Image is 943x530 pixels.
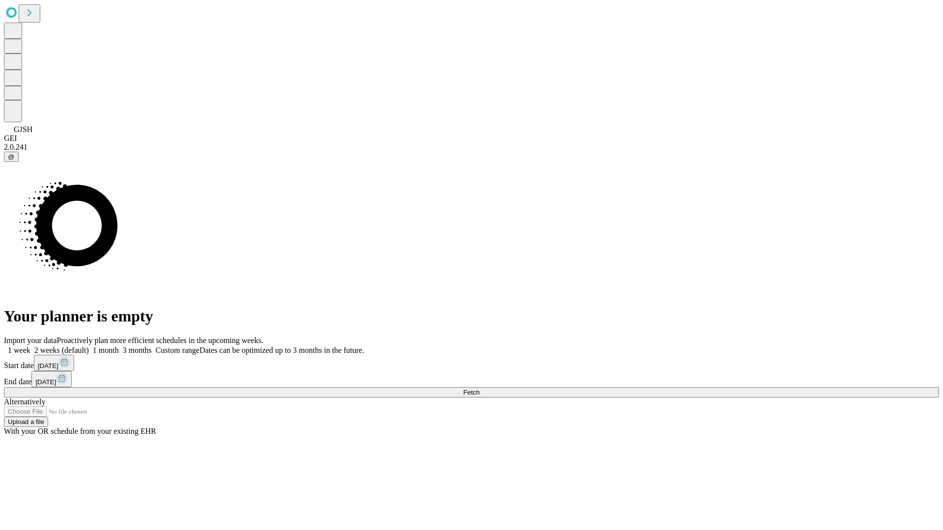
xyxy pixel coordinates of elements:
button: Fetch [4,387,939,397]
span: 3 months [123,346,152,354]
span: 1 week [8,346,30,354]
span: Proactively plan more efficient schedules in the upcoming weeks. [57,336,263,344]
span: Dates can be optimized up to 3 months in the future. [199,346,364,354]
span: Import your data [4,336,57,344]
h1: Your planner is empty [4,307,939,325]
span: 2 weeks (default) [34,346,89,354]
span: GJSH [14,125,32,133]
div: GEI [4,134,939,143]
span: [DATE] [38,362,58,370]
span: 1 month [93,346,119,354]
button: @ [4,152,19,162]
span: Custom range [156,346,199,354]
button: [DATE] [34,355,74,371]
span: Alternatively [4,397,45,406]
span: With your OR schedule from your existing EHR [4,427,156,435]
span: [DATE] [35,378,56,386]
button: Upload a file [4,417,48,427]
div: End date [4,371,939,387]
span: Fetch [463,389,479,396]
div: Start date [4,355,939,371]
button: [DATE] [31,371,72,387]
div: 2.0.241 [4,143,939,152]
span: @ [8,153,15,160]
